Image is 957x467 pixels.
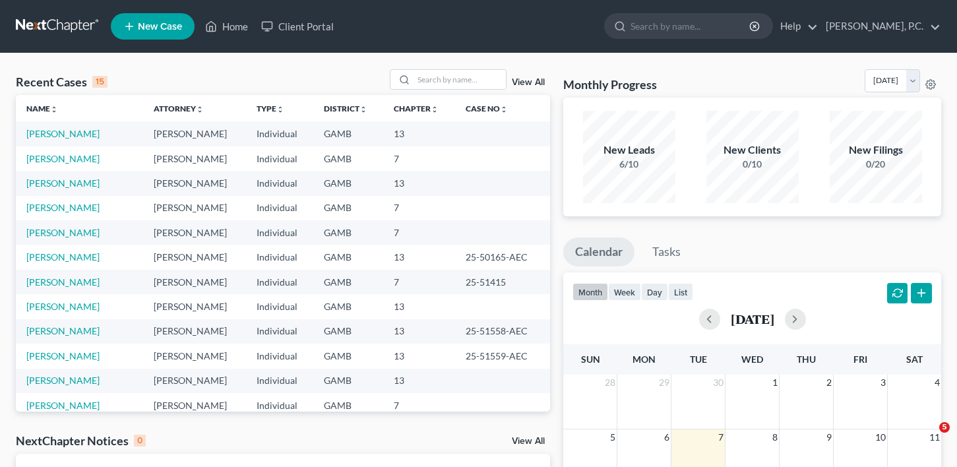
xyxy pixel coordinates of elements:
[609,429,617,445] span: 5
[583,142,675,158] div: New Leads
[16,433,146,449] div: NextChapter Notices
[641,283,668,301] button: day
[143,270,245,294] td: [PERSON_NAME]
[572,283,608,301] button: month
[26,276,100,288] a: [PERSON_NAME]
[455,270,550,294] td: 25-51415
[640,237,693,266] a: Tasks
[246,121,313,146] td: Individual
[313,171,383,195] td: GAMB
[774,15,818,38] a: Help
[741,354,763,365] span: Wed
[853,354,867,365] span: Fri
[246,270,313,294] td: Individual
[143,369,245,393] td: [PERSON_NAME]
[26,128,100,139] a: [PERSON_NAME]
[257,104,284,113] a: Typeunfold_more
[690,354,707,365] span: Tue
[383,245,455,269] td: 13
[313,121,383,146] td: GAMB
[196,106,204,113] i: unfold_more
[383,319,455,344] td: 13
[246,220,313,245] td: Individual
[500,106,508,113] i: unfold_more
[26,375,100,386] a: [PERSON_NAME]
[933,375,941,390] span: 4
[50,106,58,113] i: unfold_more
[383,146,455,171] td: 7
[819,15,941,38] a: [PERSON_NAME], P.C.
[658,375,671,390] span: 29
[246,196,313,220] td: Individual
[246,245,313,269] td: Individual
[313,294,383,319] td: GAMB
[138,22,182,32] span: New Case
[466,104,508,113] a: Case Nounfold_more
[383,121,455,146] td: 13
[246,369,313,393] td: Individual
[939,422,950,433] span: 5
[581,354,600,365] span: Sun
[383,171,455,195] td: 13
[825,375,833,390] span: 2
[663,429,671,445] span: 6
[383,196,455,220] td: 7
[246,344,313,368] td: Individual
[154,104,204,113] a: Attorneyunfold_more
[717,429,725,445] span: 7
[563,237,634,266] a: Calendar
[143,294,245,319] td: [PERSON_NAME]
[712,375,725,390] span: 30
[143,245,245,269] td: [PERSON_NAME]
[912,422,944,454] iframe: Intercom live chat
[246,294,313,319] td: Individual
[383,393,455,418] td: 7
[16,74,108,90] div: Recent Cases
[830,142,922,158] div: New Filings
[706,142,799,158] div: New Clients
[143,220,245,245] td: [PERSON_NAME]
[143,319,245,344] td: [PERSON_NAME]
[26,104,58,113] a: Nameunfold_more
[771,429,779,445] span: 8
[246,319,313,344] td: Individual
[383,344,455,368] td: 13
[313,393,383,418] td: GAMB
[455,245,550,269] td: 25-50165-AEC
[631,14,751,38] input: Search by name...
[825,429,833,445] span: 9
[383,294,455,319] td: 13
[26,251,100,263] a: [PERSON_NAME]
[246,171,313,195] td: Individual
[26,177,100,189] a: [PERSON_NAME]
[313,344,383,368] td: GAMB
[563,77,657,92] h3: Monthly Progress
[313,245,383,269] td: GAMB
[143,196,245,220] td: [PERSON_NAME]
[143,393,245,418] td: [PERSON_NAME]
[383,270,455,294] td: 7
[313,146,383,171] td: GAMB
[313,369,383,393] td: GAMB
[383,369,455,393] td: 13
[26,400,100,411] a: [PERSON_NAME]
[414,70,506,89] input: Search by name...
[143,171,245,195] td: [PERSON_NAME]
[143,344,245,368] td: [PERSON_NAME]
[731,312,774,326] h2: [DATE]
[324,104,367,113] a: Districtunfold_more
[276,106,284,113] i: unfold_more
[830,158,922,171] div: 0/20
[906,354,923,365] span: Sat
[313,220,383,245] td: GAMB
[246,393,313,418] td: Individual
[199,15,255,38] a: Home
[246,146,313,171] td: Individual
[706,158,799,171] div: 0/10
[879,375,887,390] span: 3
[143,121,245,146] td: [PERSON_NAME]
[313,196,383,220] td: GAMB
[26,227,100,238] a: [PERSON_NAME]
[633,354,656,365] span: Mon
[512,437,545,446] a: View All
